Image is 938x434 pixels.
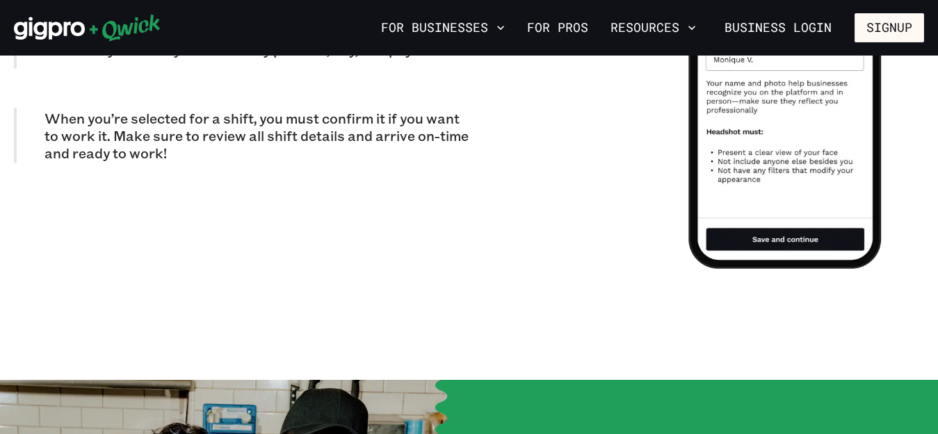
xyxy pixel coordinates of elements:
[521,16,594,40] a: For Pros
[375,16,510,40] button: For Businesses
[855,13,924,42] button: Signup
[14,108,469,163] div: When you’re selected for a shift, you must confirm it if you want to work it. Make sure to review...
[713,13,843,42] a: Business Login
[605,16,702,40] button: Resources
[45,110,469,162] p: When you’re selected for a shift, you must confirm it if you want to work it. Make sure to review...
